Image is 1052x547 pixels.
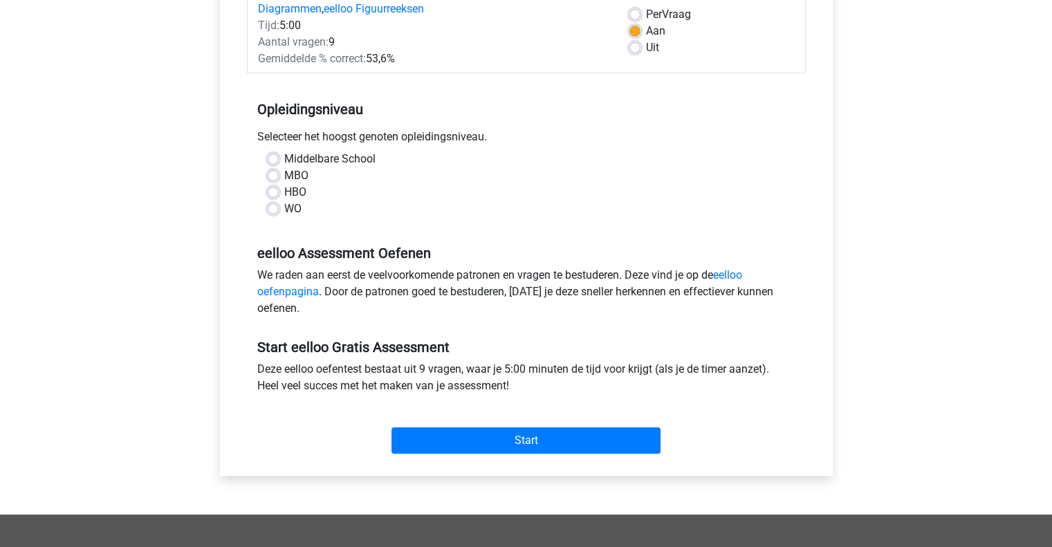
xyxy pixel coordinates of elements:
[284,201,302,217] label: WO
[257,339,795,355] h5: Start eelloo Gratis Assessment
[284,151,376,167] label: Middelbare School
[257,245,795,261] h5: eelloo Assessment Oefenen
[248,34,619,50] div: 9
[248,17,619,34] div: 5:00
[391,427,661,454] input: Start
[646,39,659,56] label: Uit
[646,6,691,23] label: Vraag
[324,2,424,15] a: eelloo Figuurreeksen
[248,50,619,67] div: 53,6%
[284,167,308,184] label: MBO
[258,35,329,48] span: Aantal vragen:
[284,184,306,201] label: HBO
[646,8,662,21] span: Per
[247,361,806,400] div: Deze eelloo oefentest bestaat uit 9 vragen, waar je 5:00 minuten de tijd voor krijgt (als je de t...
[258,19,279,32] span: Tijd:
[247,267,806,322] div: We raden aan eerst de veelvoorkomende patronen en vragen te bestuderen. Deze vind je op de . Door...
[646,23,665,39] label: Aan
[258,52,366,65] span: Gemiddelde % correct:
[247,129,806,151] div: Selecteer het hoogst genoten opleidingsniveau.
[257,95,795,123] h5: Opleidingsniveau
